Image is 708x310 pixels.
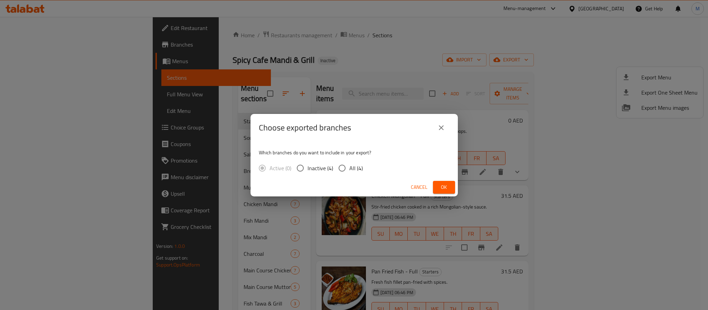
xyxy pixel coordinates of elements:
span: All (4) [349,164,363,172]
span: Ok [438,183,450,192]
h2: Choose exported branches [259,122,351,133]
p: Which branches do you want to include in your export? [259,149,450,156]
span: Active (0) [270,164,291,172]
button: Ok [433,181,455,194]
button: Cancel [408,181,430,194]
span: Cancel [411,183,427,192]
button: close [433,119,450,136]
span: Inactive (4) [308,164,333,172]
